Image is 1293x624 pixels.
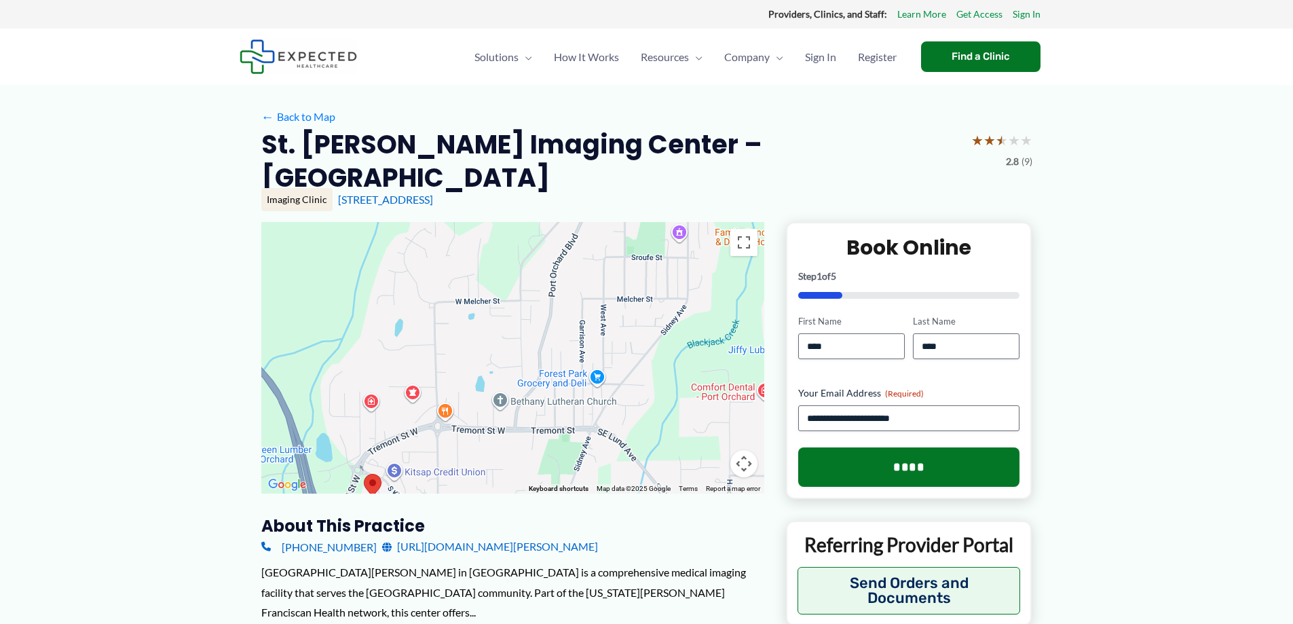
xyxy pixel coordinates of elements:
[713,33,794,81] a: CompanyMenu Toggle
[921,41,1041,72] a: Find a Clinic
[630,33,713,81] a: ResourcesMenu Toggle
[798,272,1020,281] p: Step of
[798,234,1020,261] h2: Book Online
[1008,128,1020,153] span: ★
[996,128,1008,153] span: ★
[817,270,822,282] span: 1
[730,450,757,477] button: Map camera controls
[897,5,946,23] a: Learn More
[885,388,924,399] span: (Required)
[265,476,310,494] a: Open this area in Google Maps (opens a new window)
[770,33,783,81] span: Menu Toggle
[641,33,689,81] span: Resources
[1013,5,1041,23] a: Sign In
[529,484,588,494] button: Keyboard shortcuts
[382,536,598,557] a: [URL][DOMAIN_NAME][PERSON_NAME]
[983,128,996,153] span: ★
[261,110,274,123] span: ←
[798,532,1021,557] p: Referring Provider Portal
[338,193,433,206] a: [STREET_ADDRESS]
[464,33,907,81] nav: Primary Site Navigation
[1006,153,1019,170] span: 2.8
[597,485,671,492] span: Map data ©2025 Google
[543,33,630,81] a: How It Works
[831,270,836,282] span: 5
[519,33,532,81] span: Menu Toggle
[464,33,543,81] a: SolutionsMenu Toggle
[706,485,760,492] a: Report a map error
[913,315,1019,328] label: Last Name
[971,128,983,153] span: ★
[261,128,960,195] h2: St. [PERSON_NAME] Imaging Center – [GEOGRAPHIC_DATA]
[730,229,757,256] button: Toggle fullscreen view
[768,8,887,20] strong: Providers, Clinics, and Staff:
[261,515,764,536] h3: About this practice
[261,107,335,127] a: ←Back to Map
[689,33,702,81] span: Menu Toggle
[956,5,1002,23] a: Get Access
[474,33,519,81] span: Solutions
[265,476,310,494] img: Google
[847,33,907,81] a: Register
[798,315,905,328] label: First Name
[261,536,377,557] a: [PHONE_NUMBER]
[724,33,770,81] span: Company
[798,567,1021,614] button: Send Orders and Documents
[261,562,764,623] div: [GEOGRAPHIC_DATA][PERSON_NAME] in [GEOGRAPHIC_DATA] is a comprehensive medical imaging facility t...
[679,485,698,492] a: Terms (opens in new tab)
[794,33,847,81] a: Sign In
[1020,128,1032,153] span: ★
[240,39,357,74] img: Expected Healthcare Logo - side, dark font, small
[1022,153,1032,170] span: (9)
[805,33,836,81] span: Sign In
[554,33,619,81] span: How It Works
[798,386,1020,400] label: Your Email Address
[858,33,897,81] span: Register
[261,188,333,211] div: Imaging Clinic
